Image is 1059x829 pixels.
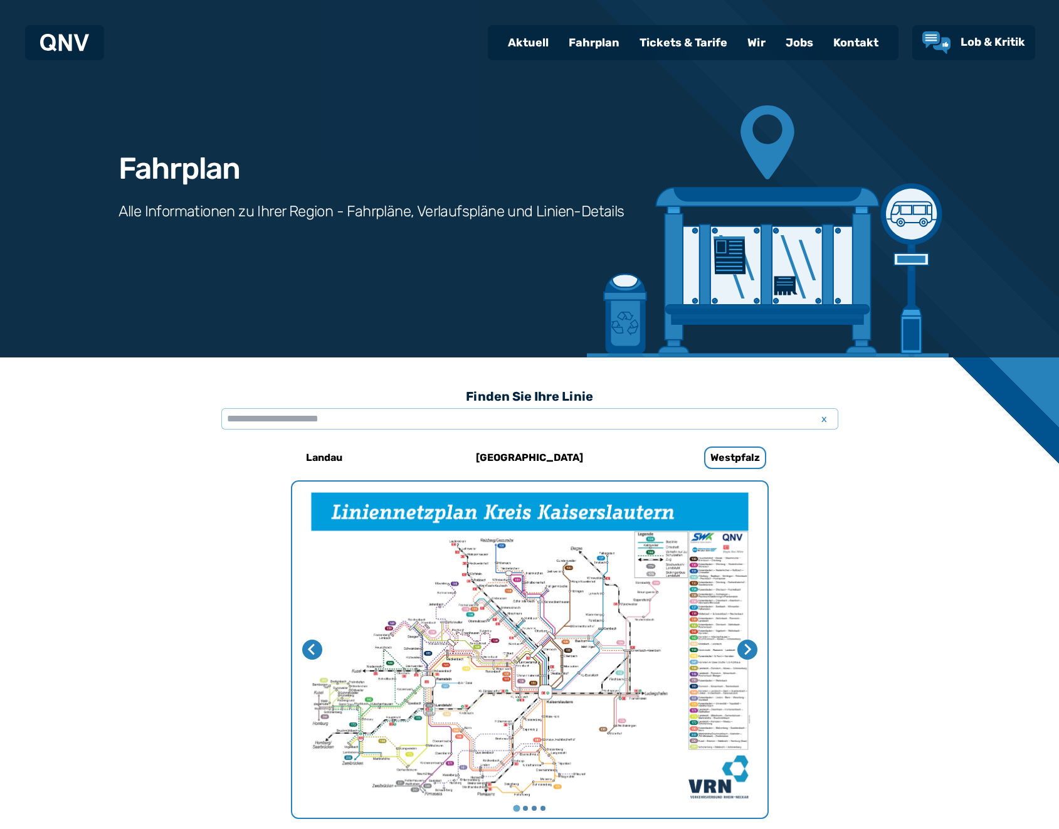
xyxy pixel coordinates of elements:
[737,26,776,59] a: Wir
[540,806,545,811] button: Gehe zu Seite 4
[816,411,833,426] span: x
[301,448,347,468] h6: Landau
[961,35,1025,49] span: Lob & Kritik
[922,31,1025,54] a: Lob & Kritik
[302,640,322,660] button: Letzte Seite
[221,383,838,410] h3: Finden Sie Ihre Linie
[704,446,766,469] h6: Westpfalz
[498,26,559,59] a: Aktuell
[119,201,624,221] h3: Alle Informationen zu Ihrer Region - Fahrpläne, Verlaufspläne und Linien-Details
[292,804,767,813] ul: Wählen Sie eine Seite zum Anzeigen
[523,806,528,811] button: Gehe zu Seite 2
[823,26,888,59] a: Kontakt
[652,443,819,473] a: Westpfalz
[737,640,757,660] button: Nächste Seite
[40,34,89,51] img: QNV Logo
[40,30,89,55] a: QNV Logo
[532,806,537,811] button: Gehe zu Seite 3
[776,26,823,59] a: Jobs
[241,443,408,473] a: Landau
[119,154,240,184] h1: Fahrplan
[513,805,520,812] button: Gehe zu Seite 1
[471,448,588,468] h6: [GEOGRAPHIC_DATA]
[559,26,630,59] a: Fahrplan
[446,443,613,473] a: [GEOGRAPHIC_DATA]
[630,26,737,59] a: Tickets & Tarife
[292,482,767,818] li: 1 von 4
[292,482,767,818] img: Netzpläne Westpfalz Seite 1 von 4
[292,482,767,818] div: My Favorite Images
